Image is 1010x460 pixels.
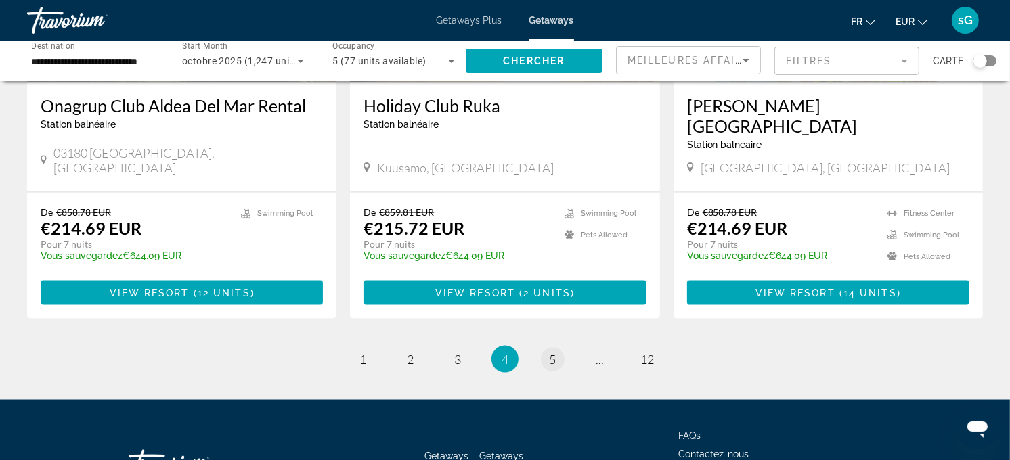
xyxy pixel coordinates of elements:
p: Pour 7 nuits [364,238,550,250]
span: Destination [31,41,75,51]
span: sG [958,14,973,27]
span: Carte [933,51,963,70]
button: View Resort(14 units) [687,281,969,305]
span: Pets Allowed [581,231,628,239]
span: Occupancy [332,42,375,51]
span: View Resort [110,287,190,298]
span: octobre 2025 (1,247 units available) [182,55,344,66]
span: 12 units [198,287,250,298]
p: €214.69 EUR [41,218,141,238]
span: EUR [896,16,915,27]
span: Kuusamo, [GEOGRAPHIC_DATA] [377,160,554,175]
button: Chercher [466,49,603,73]
span: Station balnéaire [687,139,762,150]
button: User Menu [948,6,983,34]
span: Station balnéaire [364,119,439,130]
span: Chercher [503,55,565,66]
a: Getaways [529,15,574,26]
span: ( ) [515,287,575,298]
span: ( ) [835,287,901,298]
button: Change currency [896,11,927,31]
a: FAQs [678,430,701,441]
span: Swimming Pool [904,231,959,239]
a: Onagrup Club Aldea Del Mar Rental [41,95,323,116]
span: 5 [549,352,556,367]
iframe: Bouton de lancement de la fenêtre de messagerie [956,406,999,449]
span: fr [851,16,862,27]
a: [PERSON_NAME][GEOGRAPHIC_DATA] [687,95,969,136]
span: €858.78 EUR [56,206,111,218]
span: Vous sauvegardez [41,250,123,261]
span: 4 [502,352,508,367]
span: Start Month [182,42,227,51]
a: Contactez-nous [678,448,749,459]
p: €214.69 EUR [687,218,788,238]
span: 2 units [523,287,571,298]
p: Pour 7 nuits [41,238,227,250]
span: [GEOGRAPHIC_DATA], [GEOGRAPHIC_DATA] [701,160,950,175]
span: 5 (77 units available) [332,55,426,66]
span: ... [596,352,604,367]
a: Holiday Club Ruka [364,95,646,116]
span: €858.78 EUR [703,206,757,218]
a: Travorium [27,3,162,38]
p: €644.09 EUR [687,250,874,261]
span: View Resort [435,287,515,298]
p: Pour 7 nuits [687,238,874,250]
span: 12 [640,352,654,367]
span: De [687,206,699,218]
span: Fitness Center [904,209,954,218]
span: Swimming Pool [257,209,313,218]
span: Station balnéaire [41,119,116,130]
p: €644.09 EUR [364,250,550,261]
button: View Resort(12 units) [41,281,323,305]
span: Meilleures affaires [628,55,757,66]
span: Pets Allowed [904,252,950,261]
button: Change language [851,11,875,31]
span: ( ) [190,287,255,298]
span: De [364,206,376,218]
span: Swimming Pool [581,209,636,218]
nav: Pagination [27,346,983,373]
span: €859.81 EUR [379,206,434,218]
mat-select: Sort by [628,52,749,68]
a: Getaways Plus [437,15,502,26]
p: €644.09 EUR [41,250,227,261]
span: 14 units [843,287,897,298]
span: 3 [454,352,461,367]
p: €215.72 EUR [364,218,464,238]
span: 2 [407,352,414,367]
span: 1 [359,352,366,367]
button: View Resort(2 units) [364,281,646,305]
span: 03180 [GEOGRAPHIC_DATA], [GEOGRAPHIC_DATA] [53,145,323,175]
span: Vous sauvegardez [364,250,445,261]
span: View Resort [755,287,835,298]
span: De [41,206,53,218]
span: Vous sauvegardez [687,250,769,261]
button: Filter [774,46,919,76]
